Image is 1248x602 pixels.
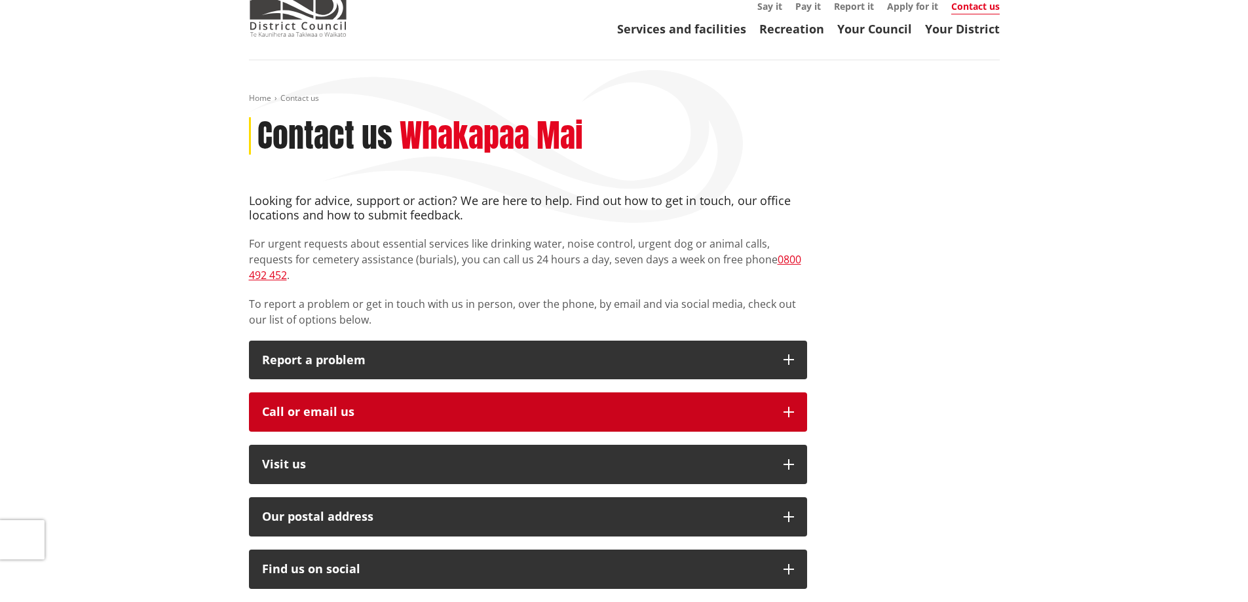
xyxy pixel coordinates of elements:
a: Home [249,92,271,103]
h4: Looking for advice, support or action? We are here to help. Find out how to get in touch, our off... [249,194,807,222]
p: To report a problem or get in touch with us in person, over the phone, by email and via social me... [249,296,807,328]
a: 0800 492 452 [249,252,801,282]
nav: breadcrumb [249,93,1000,104]
a: Your Council [837,21,912,37]
a: Services and facilities [617,21,746,37]
button: Call or email us [249,392,807,432]
h1: Contact us [257,117,392,155]
h2: Our postal address [262,510,770,523]
div: Find us on social [262,563,770,576]
div: Call or email us [262,405,770,419]
a: Your District [925,21,1000,37]
p: Visit us [262,458,770,471]
button: Find us on social [249,550,807,589]
button: Visit us [249,445,807,484]
p: Report a problem [262,354,770,367]
a: Recreation [759,21,824,37]
button: Our postal address [249,497,807,536]
h2: Whakapaa Mai [400,117,583,155]
iframe: Messenger Launcher [1188,547,1235,594]
span: Contact us [280,92,319,103]
button: Report a problem [249,341,807,380]
p: For urgent requests about essential services like drinking water, noise control, urgent dog or an... [249,236,807,283]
